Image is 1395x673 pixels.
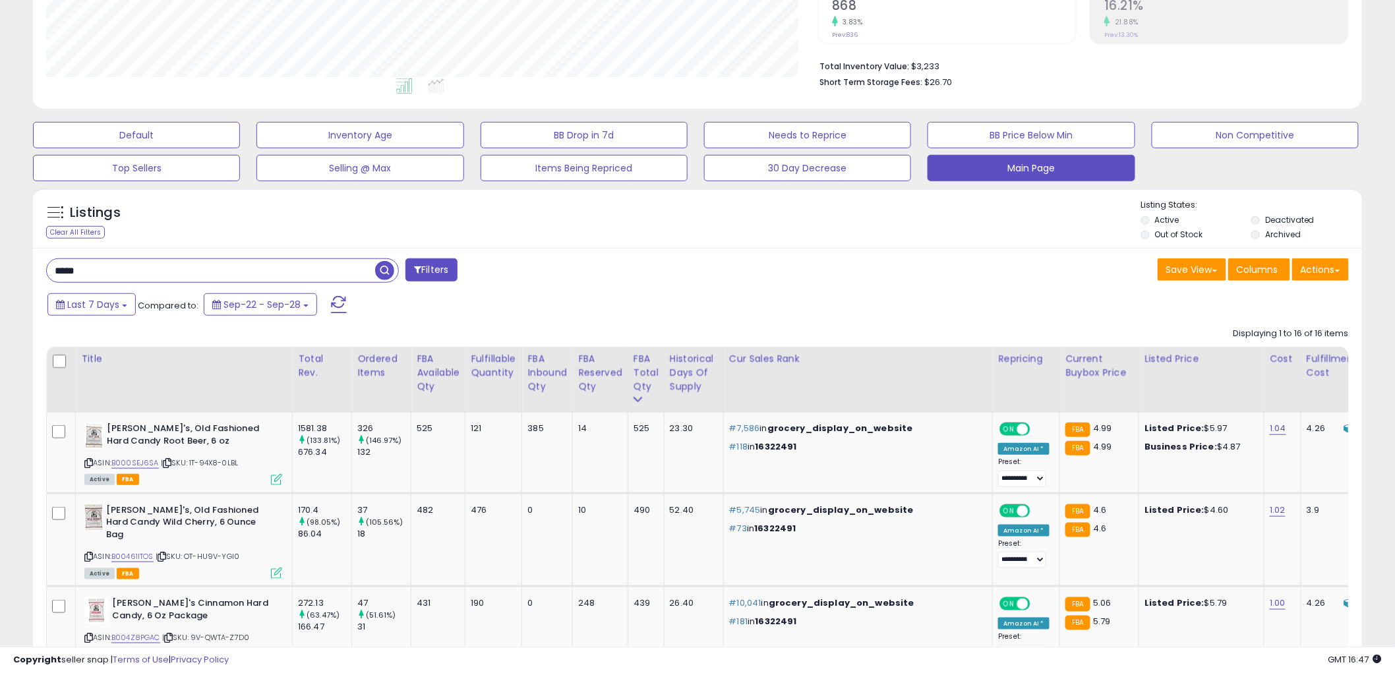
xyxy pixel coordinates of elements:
[729,352,988,366] div: Cur Sales Rank
[70,204,121,222] h5: Listings
[1144,352,1259,366] div: Listed Price
[1307,504,1353,516] div: 3.9
[1028,505,1050,516] span: OFF
[417,597,455,609] div: 431
[47,293,136,316] button: Last 7 Days
[307,517,340,527] small: (98.05%)
[1158,258,1226,281] button: Save View
[819,57,1339,73] li: $3,233
[1001,599,1018,610] span: ON
[298,621,351,633] div: 166.47
[13,654,229,666] div: seller snap | |
[1065,616,1090,630] small: FBA
[1155,229,1203,240] label: Out of Stock
[998,618,1050,629] div: Amazon AI *
[729,597,761,609] span: #10,041
[256,122,463,148] button: Inventory Age
[1065,441,1090,455] small: FBA
[111,457,159,469] a: B000SEJ6SA
[670,423,713,434] div: 23.30
[769,597,914,609] span: grocery_display_on_website
[1094,615,1112,628] span: 5.79
[578,597,618,609] div: 248
[1270,352,1295,366] div: Cost
[1307,423,1353,434] div: 4.26
[1144,597,1254,609] div: $5.79
[729,615,748,628] span: #181
[298,423,351,434] div: 1581.38
[298,504,351,516] div: 170.4
[998,632,1050,662] div: Preset:
[357,597,411,609] div: 47
[729,504,761,516] span: #5,745
[417,423,455,434] div: 525
[84,504,282,577] div: ASIN:
[1028,424,1050,435] span: OFF
[634,352,659,394] div: FBA Total Qty
[578,352,622,394] div: FBA Reserved Qty
[366,435,401,446] small: (146.97%)
[1233,328,1349,340] div: Displaying 1 to 16 of 16 items
[819,76,922,88] b: Short Term Storage Fees:
[527,597,562,609] div: 0
[729,441,983,453] p: in
[298,597,351,609] div: 272.13
[1144,504,1204,516] b: Listed Price:
[1065,423,1090,437] small: FBA
[357,423,411,434] div: 326
[1270,422,1286,435] a: 1.04
[1141,199,1362,212] p: Listing States:
[84,423,282,484] div: ASIN:
[1028,599,1050,610] span: OFF
[161,457,238,468] span: | SKU: 1T-94X8-0LBL
[634,423,654,434] div: 525
[1307,352,1357,380] div: Fulfillment Cost
[634,597,654,609] div: 439
[832,31,858,39] small: Prev: 836
[756,440,797,453] span: 16322491
[1144,504,1254,516] div: $4.60
[1265,229,1301,240] label: Archived
[298,352,346,380] div: Total Rev.
[754,522,796,535] span: 16322491
[256,155,463,181] button: Selling @ Max
[366,610,396,620] small: (51.61%)
[117,474,139,485] span: FBA
[307,610,340,620] small: (63.47%)
[729,504,983,516] p: in
[1094,440,1113,453] span: 4.99
[481,122,688,148] button: BB Drop in 7d
[357,352,405,380] div: Ordered Items
[357,528,411,540] div: 18
[1155,214,1179,225] label: Active
[928,122,1135,148] button: BB Price Below Min
[357,504,411,516] div: 37
[729,523,983,535] p: in
[1144,441,1254,453] div: $4.87
[1228,258,1290,281] button: Columns
[223,298,301,311] span: Sep-22 - Sep-28
[819,61,909,72] b: Total Inventory Value:
[84,597,282,658] div: ASIN:
[756,615,797,628] span: 16322491
[527,504,562,516] div: 0
[111,632,160,643] a: B004Z8PGAC
[84,504,103,531] img: 51FFKqVc0rL._SL40_.jpg
[928,155,1135,181] button: Main Page
[1144,440,1217,453] b: Business Price:
[1328,653,1382,666] span: 2025-10-9 16:47 GMT
[729,597,983,609] p: in
[670,504,713,516] div: 52.40
[1144,422,1204,434] b: Listed Price:
[204,293,317,316] button: Sep-22 - Sep-28
[417,504,455,516] div: 482
[33,122,240,148] button: Default
[1001,424,1018,435] span: ON
[924,76,952,88] span: $26.70
[1065,523,1090,537] small: FBA
[998,352,1054,366] div: Repricing
[768,504,914,516] span: grocery_display_on_website
[527,352,567,394] div: FBA inbound Qty
[138,299,198,312] span: Compared to:
[481,155,688,181] button: Items Being Repriced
